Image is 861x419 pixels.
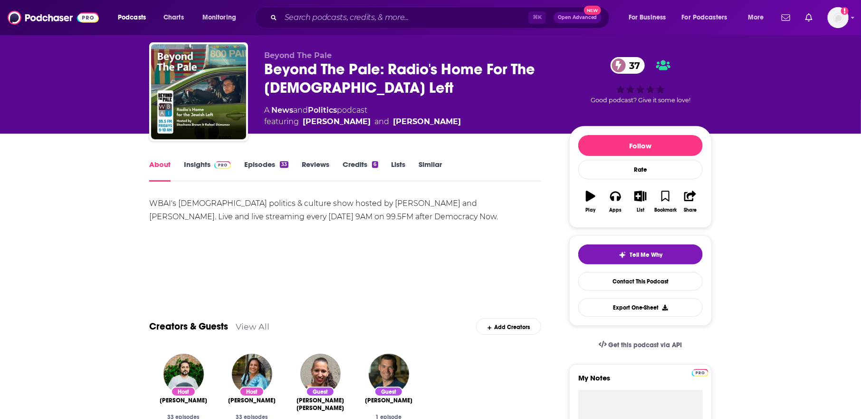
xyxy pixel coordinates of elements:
button: tell me why sparkleTell Me Why [578,244,703,264]
a: Show notifications dropdown [778,10,794,26]
span: New [584,6,601,15]
img: Beyond The Pale: Radio's Home For The Jewish Left [151,44,246,139]
span: Logged in as shubbardidpr [828,7,849,28]
div: Apps [610,207,622,213]
a: News [271,106,293,115]
button: List [628,185,653,219]
button: Show profile menu [828,7,849,28]
span: [PERSON_NAME] [PERSON_NAME] [294,397,347,412]
div: 33 [280,161,288,168]
div: WBAI's [DEMOGRAPHIC_DATA] politics & culture show hosted by [PERSON_NAME] and [PERSON_NAME]. Live... [149,197,541,224]
a: Peter Beinart [365,397,412,404]
span: and [293,106,308,115]
span: Monitoring [202,11,236,24]
span: Tell Me Why [630,251,663,259]
input: Search podcasts, credits, & more... [281,10,528,25]
span: [PERSON_NAME] [365,397,412,404]
img: Alicia Singham Goodwin [300,354,341,394]
img: Rafael Shimunov [163,354,204,394]
button: Follow [578,135,703,156]
button: Share [678,185,703,219]
div: Guest [374,387,403,397]
img: tell me why sparkle [619,251,626,259]
div: 6 [372,161,378,168]
a: Episodes33 [244,160,288,182]
div: Play [586,207,596,213]
a: 37 [611,57,645,74]
img: Podchaser Pro [214,161,231,169]
span: For Podcasters [682,11,727,24]
div: Host [171,387,196,397]
span: ⌘ K [528,11,546,24]
a: Rafael Shimunov [160,397,207,404]
button: open menu [622,10,678,25]
a: Get this podcast via API [591,333,690,357]
span: For Business [629,11,666,24]
div: Bookmark [654,207,677,213]
a: About [149,160,171,182]
img: Podchaser Pro [692,369,708,377]
a: Politics [308,106,337,115]
button: Apps [603,185,628,219]
a: View All [236,322,269,331]
span: Charts [163,11,184,24]
div: Search podcasts, credits, & more... [264,7,619,29]
span: Beyond The Pale [264,51,332,60]
span: Open Advanced [558,15,597,20]
span: Good podcast? Give it some love! [591,97,690,104]
span: Get this podcast via API [609,341,682,349]
label: My Notes [578,373,703,390]
a: Pro website [692,368,708,377]
button: Export One-Sheet [578,298,703,317]
button: open menu [196,10,249,25]
span: More [748,11,764,24]
span: 37 [620,57,645,74]
img: Peter Beinart [369,354,409,394]
a: Reviews [302,160,329,182]
span: [PERSON_NAME] [228,397,276,404]
div: Host [239,387,264,397]
div: List [637,207,644,213]
div: Add Creators [476,318,541,335]
a: Credits6 [343,160,378,182]
div: Rate [578,160,703,179]
a: Rafael Shimunov [393,116,461,127]
a: Charts [157,10,190,25]
a: Contact This Podcast [578,272,703,291]
button: Play [578,185,603,219]
img: Podchaser - Follow, Share and Rate Podcasts [8,9,99,27]
a: Alicia Singham Goodwin [294,397,347,412]
a: Lists [392,160,406,182]
div: 37Good podcast? Give it some love! [569,51,712,110]
button: Open AdvancedNew [554,12,602,23]
a: Shoshana Brown [228,397,276,404]
a: Show notifications dropdown [802,10,816,26]
div: A podcast [264,105,461,127]
div: Share [684,207,697,213]
button: open menu [676,10,741,25]
a: Similar [419,160,442,182]
svg: Add a profile image [841,7,849,15]
img: Shoshana Brown [232,354,272,394]
a: Shoshana Brown [303,116,371,127]
span: and [374,116,389,127]
div: Guest [306,387,335,397]
span: featuring [264,116,461,127]
a: Creators & Guests [149,321,228,332]
button: open menu [111,10,158,25]
button: Bookmark [653,185,678,219]
img: User Profile [828,7,849,28]
button: open menu [741,10,776,25]
span: [PERSON_NAME] [160,397,207,404]
a: InsightsPodchaser Pro [184,160,231,182]
span: Podcasts [118,11,146,24]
